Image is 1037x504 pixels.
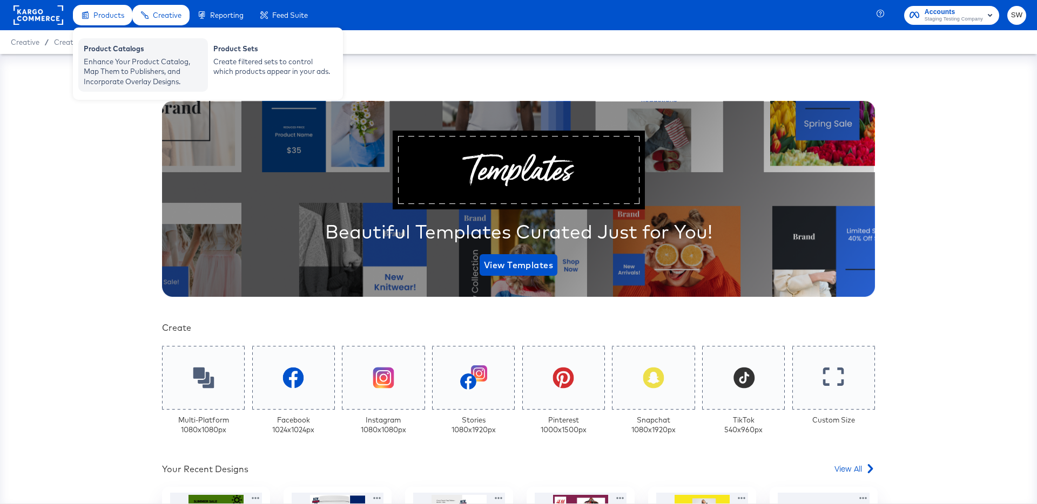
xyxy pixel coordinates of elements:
[361,415,406,435] div: Instagram 1080 x 1080 px
[272,415,314,435] div: Facebook 1024 x 1024 px
[162,463,248,475] div: Your Recent Designs
[904,6,999,25] button: AccountsStaging Testing Company
[11,38,39,46] span: Creative
[325,218,712,245] div: Beautiful Templates Curated Just for You!
[1012,9,1022,22] span: SW
[272,11,308,19] span: Feed Suite
[39,38,54,46] span: /
[724,415,763,435] div: TikTok 540 x 960 px
[541,415,587,435] div: Pinterest 1000 x 1500 px
[925,6,983,18] span: Accounts
[812,415,855,425] div: Custom Size
[210,11,244,19] span: Reporting
[162,71,875,89] div: Your Custom Templates
[93,11,124,19] span: Products
[452,415,496,435] div: Stories 1080 x 1920 px
[834,463,862,474] span: View All
[484,257,553,273] span: View Templates
[153,11,181,19] span: Creative
[162,322,875,334] div: Create
[480,254,557,276] button: View Templates
[631,415,676,435] div: Snapchat 1080 x 1920 px
[178,415,229,435] div: Multi-Platform 1080 x 1080 px
[54,38,104,46] a: Creative Home
[925,15,983,24] span: Staging Testing Company
[1007,6,1026,25] button: SW
[834,463,875,479] a: View All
